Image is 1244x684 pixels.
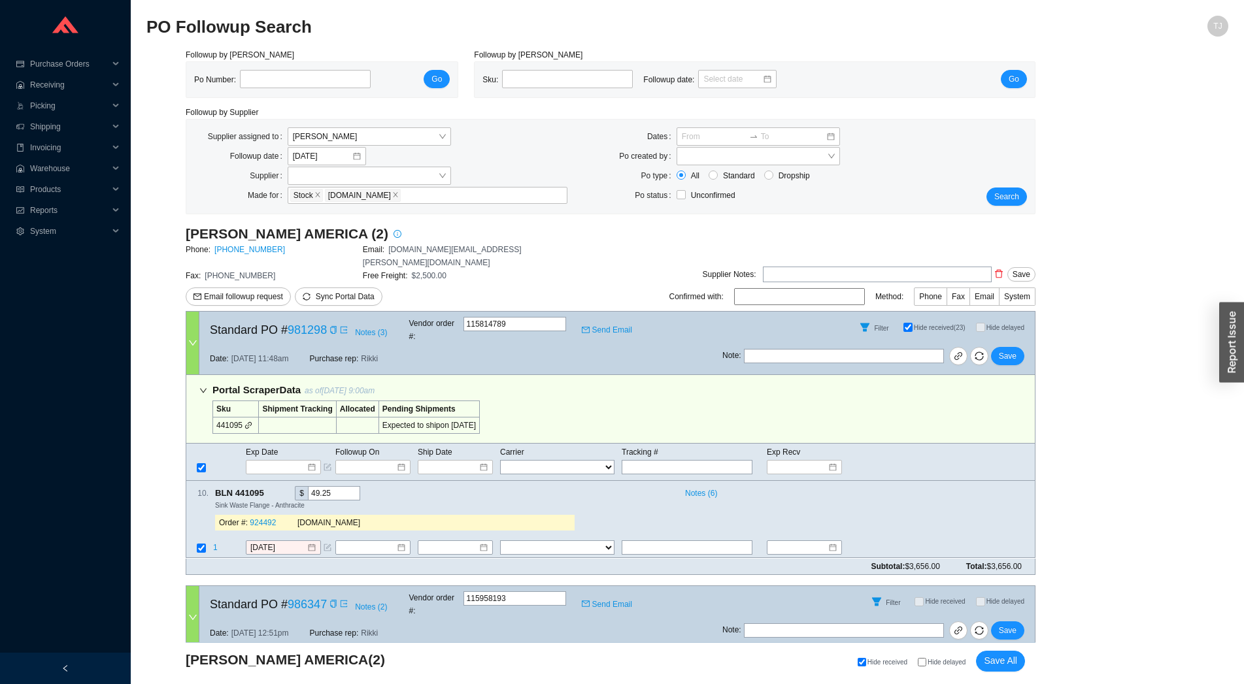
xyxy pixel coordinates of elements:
[188,613,197,622] span: down
[335,448,379,457] span: Followup On
[970,347,988,365] button: sync
[324,463,331,471] span: form
[215,502,305,509] span: Sink Waste Flange - Anthracite
[213,401,259,417] td: Sku
[1007,267,1035,282] button: Save
[949,621,967,640] a: link
[918,658,926,666] input: Hide delayed
[354,325,388,334] button: Notes (3)
[703,268,756,281] div: Supplier Notes:
[186,287,291,306] button: mailEmail followup request
[215,486,275,500] span: BLN 441095
[16,227,25,235] span: setting
[213,544,218,553] span: 1
[246,448,278,457] span: Exp Date
[186,225,388,243] h3: [PERSON_NAME] AMERICA (2)
[305,386,375,395] span: as of [DATE] 9:00am
[231,627,289,640] span: [DATE] 12:51pm
[30,137,109,158] span: Invoicing
[363,245,384,254] span: Email:
[986,324,1024,331] span: Hide delayed
[976,323,985,332] input: Hide delayed
[854,317,875,338] button: Filter
[293,128,446,145] span: Tziporah Jakobovits
[582,326,590,334] span: mail
[340,598,348,611] a: export
[992,265,1006,283] button: delete
[30,200,109,221] span: Reports
[186,50,294,59] span: Followup by [PERSON_NAME]
[219,519,248,528] span: Order #:
[722,623,741,638] span: Note :
[16,60,25,68] span: credit-card
[295,287,382,306] button: syncSync Portal Data
[971,351,988,361] span: sync
[582,598,632,611] a: mailSend Email
[213,417,259,434] td: 441095
[186,271,201,280] span: Fax:
[987,562,1022,571] span: $3,656.00
[290,189,323,202] span: Stock
[855,322,875,333] span: filter
[424,70,450,88] button: Go
[679,486,718,495] button: Notes (6)
[976,651,1025,672] button: Save All
[30,158,109,179] span: Warehouse
[30,54,109,74] span: Purchase Orders
[355,600,387,613] span: Notes ( 2 )
[314,191,321,199] span: close
[622,448,658,457] span: Tracking #
[193,293,201,302] span: mail
[1013,268,1030,281] span: Save
[392,191,399,199] span: close
[722,349,741,363] span: Note :
[188,338,197,348] span: down
[205,271,275,280] span: [PHONE_NUMBER]
[340,326,348,334] span: export
[761,130,826,143] input: To
[409,591,461,617] span: Vendor order # :
[259,401,336,417] td: Shipment Tracking
[874,325,888,332] span: Filter
[329,600,337,608] span: copy
[316,292,375,301] span: Sync Portal Data
[749,132,758,141] span: swap-right
[641,167,677,185] label: Po type:
[382,419,476,432] div: Expected to ship on [DATE]
[329,598,337,611] div: Copy
[886,599,900,606] span: Filter
[363,245,522,267] span: [DOMAIN_NAME][EMAIL_ADDRESS][PERSON_NAME][DOMAIN_NAME]
[30,179,109,200] span: Products
[418,448,452,457] span: Ship Date
[970,621,988,640] button: sync
[30,95,109,116] span: Picking
[325,189,401,202] span: QualityBath.com
[954,352,963,363] span: link
[210,594,327,614] span: Standard PO #
[866,591,887,612] button: Filter
[773,169,815,182] span: Dropship
[361,352,378,365] span: Rikki
[329,326,337,334] span: copy
[718,169,760,182] span: Standard
[248,186,288,204] label: Made for:
[186,245,210,254] span: Phone:
[871,560,939,573] span: Subtotal:
[749,132,758,141] span: to
[919,292,942,301] span: Phone
[867,596,886,607] span: filter
[914,324,966,331] span: Hide received (23)
[61,664,69,672] span: left
[199,387,207,395] span: down
[210,320,327,340] span: Standard PO #
[500,448,524,457] span: Carrier
[949,347,967,365] a: link
[310,627,359,640] span: Purchase rep:
[682,130,747,143] input: From
[582,600,590,608] span: mail
[267,486,275,500] div: Copy
[329,323,337,336] div: Copy
[230,147,288,165] label: Followup date:
[986,598,1024,605] span: Hide delayed
[293,150,352,163] input: 8/27/2025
